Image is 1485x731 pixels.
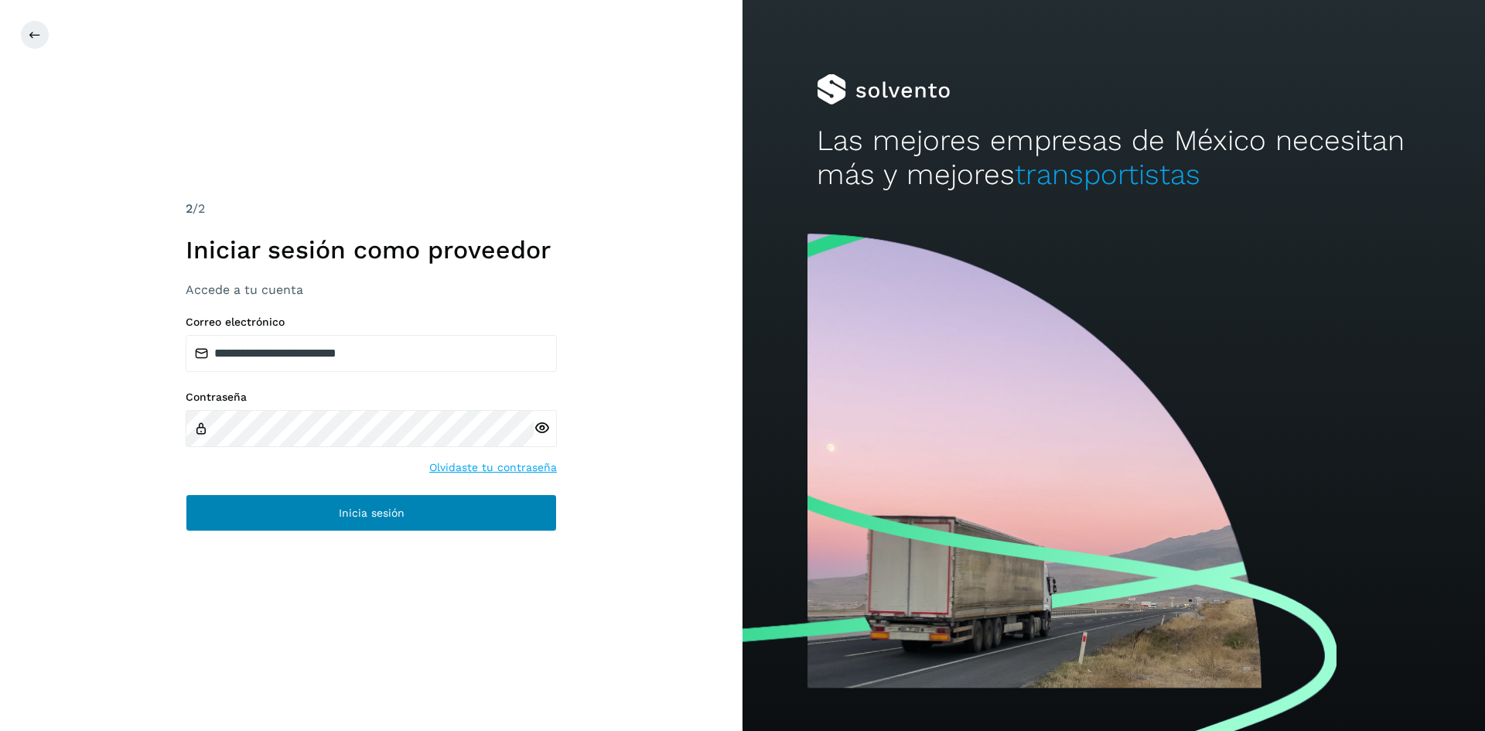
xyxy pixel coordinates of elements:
span: 2 [186,201,193,216]
span: Inicia sesión [339,507,405,518]
a: Olvidaste tu contraseña [429,459,557,476]
h1: Iniciar sesión como proveedor [186,235,557,265]
h3: Accede a tu cuenta [186,282,557,297]
button: Inicia sesión [186,494,557,531]
span: transportistas [1015,158,1200,191]
label: Contraseña [186,391,557,404]
label: Correo electrónico [186,316,557,329]
div: /2 [186,200,557,218]
h2: Las mejores empresas de México necesitan más y mejores [817,124,1411,193]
